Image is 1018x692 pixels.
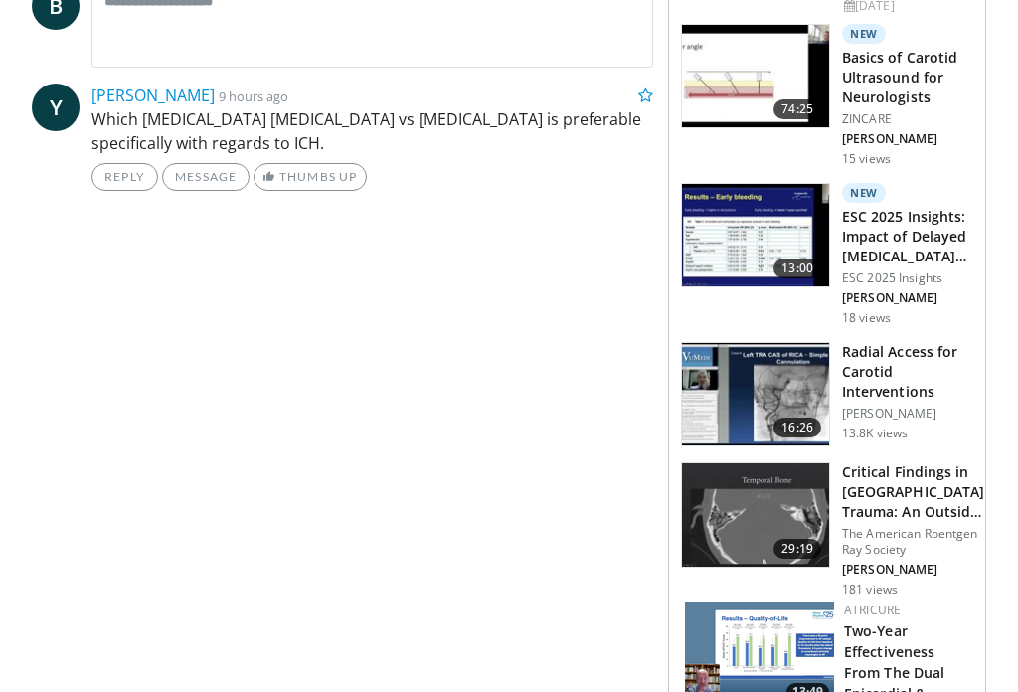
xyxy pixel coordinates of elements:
a: Thumbs Up [254,163,366,191]
p: [PERSON_NAME] [842,131,973,147]
a: Reply [91,163,158,191]
a: Message [162,163,250,191]
a: 16:26 Radial Access for Carotid Interventions [PERSON_NAME] 13.8K views [681,342,973,447]
p: ESC 2025 Insights [842,270,973,286]
span: 13:00 [773,259,821,278]
a: 29:19 Critical Findings in [GEOGRAPHIC_DATA] Trauma: An Outside-In Approach The American Roentgen... [681,462,973,598]
span: 29:19 [773,539,821,559]
p: ZINCARE [842,111,973,127]
img: 68ce1167-1ce8-42b0-a647-a21159863b6c.150x105_q85_crop-smart_upscale.jpg [682,184,829,287]
h3: Radial Access for Carotid Interventions [842,342,973,402]
small: 9 hours ago [219,87,288,105]
a: 74:25 New Basics of Carotid Ultrasound for Neurologists ZINCARE [PERSON_NAME] 15 views [681,24,973,167]
p: 18 views [842,310,891,326]
p: Which [MEDICAL_DATA] [MEDICAL_DATA] vs [MEDICAL_DATA] is preferable specifically with regards to ... [91,107,653,155]
p: New [842,183,886,203]
h3: Critical Findings in [GEOGRAPHIC_DATA] Trauma: An Outside-In Approach [842,462,984,522]
p: 13.8K views [842,426,908,441]
img: 8d8e3180-86ba-4d19-9168-3f59fd7b70ab.150x105_q85_crop-smart_upscale.jpg [682,463,829,567]
p: [PERSON_NAME] [842,290,973,306]
h3: Basics of Carotid Ultrasound for Neurologists [842,48,973,107]
span: 16:26 [773,418,821,437]
img: RcxVNUapo-mhKxBX4xMDoxOjA4MTsiGN_2.150x105_q85_crop-smart_upscale.jpg [682,343,829,446]
a: Y [32,84,80,131]
a: [PERSON_NAME] [91,85,215,106]
p: The American Roentgen Ray Society [842,526,984,558]
p: [PERSON_NAME] [842,562,984,578]
p: 15 views [842,151,891,167]
a: AtriCure [844,602,901,618]
p: 181 views [842,582,898,598]
a: 13:00 New ESC 2025 Insights: Impact of Delayed [MEDICAL_DATA] Bridging on Bleeding an… ESC 2025 I... [681,183,973,326]
p: [PERSON_NAME] [842,406,973,422]
span: 74:25 [773,99,821,119]
h3: ESC 2025 Insights: Impact of Delayed [MEDICAL_DATA] Bridging on Bleeding an… [842,207,973,266]
p: New [842,24,886,44]
img: 909f4c92-df9b-4284-a94c-7a406844b75d.150x105_q85_crop-smart_upscale.jpg [682,25,829,128]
